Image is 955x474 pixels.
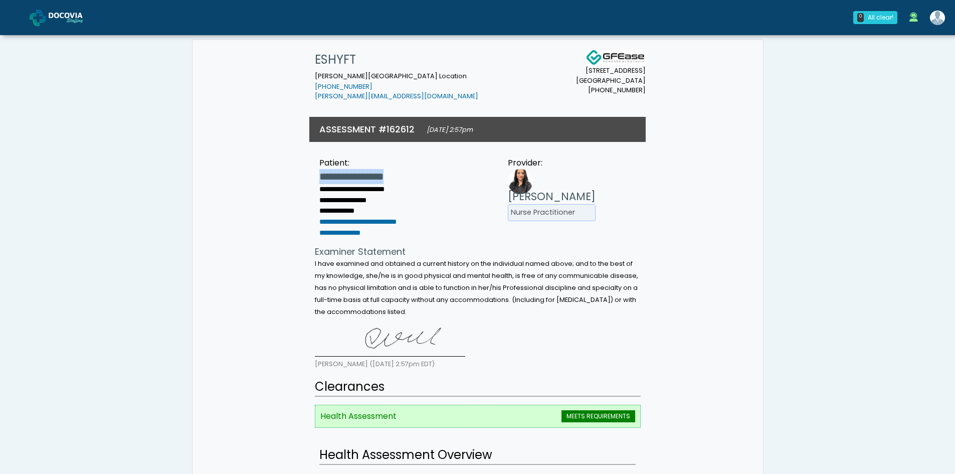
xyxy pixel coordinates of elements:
[561,410,635,422] span: MEETS REQUIREMENTS
[319,123,415,135] h3: ASSESSMENT #162612
[508,204,596,221] li: Nurse Practitioner
[315,259,638,316] small: I have examined and obtained a current history on the individual named above; and to the best of ...
[49,13,99,23] img: Docovia
[315,92,478,100] a: [PERSON_NAME][EMAIL_ADDRESS][DOMAIN_NAME]
[315,360,435,368] small: [PERSON_NAME] ([DATE] 2:57pm EDT)
[315,72,478,101] small: [PERSON_NAME][GEOGRAPHIC_DATA] Location
[315,82,372,91] a: [PHONE_NUMBER]
[868,13,893,22] div: All clear!
[315,322,465,357] img: 8Jbxu0AAAAGSURBVAMAGfu8K8Yu974AAAAASUVORK5CYII=
[930,11,945,25] img: Shakerra Crippen
[847,7,903,28] a: 0 All clear!
[576,66,646,95] small: [STREET_ADDRESS] [GEOGRAPHIC_DATA] [PHONE_NUMBER]
[30,10,46,26] img: Docovia
[586,50,646,66] img: Docovia Staffing Logo
[427,125,473,134] small: [DATE] 2:57pm
[315,246,641,257] h4: Examiner Statement
[315,50,478,70] h1: ESHYFT
[319,446,636,465] h2: Health Assessment Overview
[857,13,864,22] div: 0
[315,405,641,428] li: Health Assessment
[508,157,596,169] div: Provider:
[508,189,596,204] h3: [PERSON_NAME]
[315,378,641,397] h2: Clearances
[30,1,99,34] a: Docovia
[8,4,38,34] button: Open LiveChat chat widget
[508,169,533,194] img: Provider image
[319,157,432,169] div: Patient:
